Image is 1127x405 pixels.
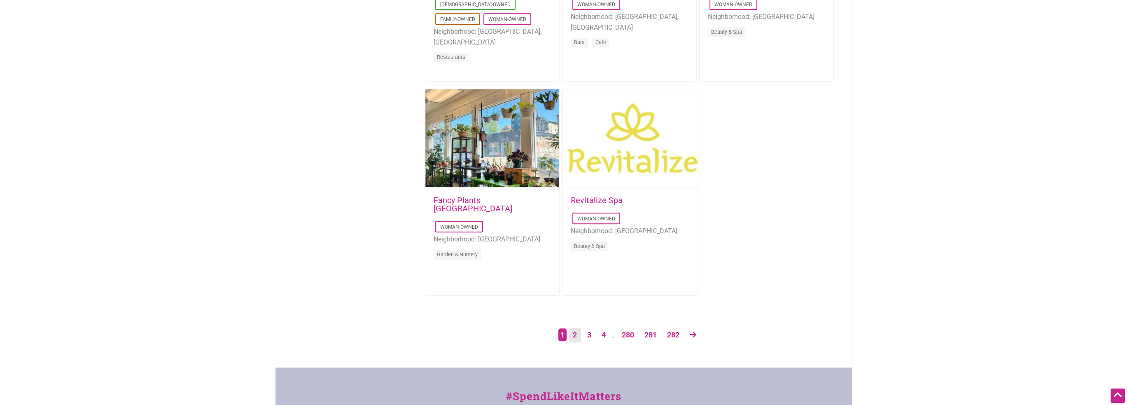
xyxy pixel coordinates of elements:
[574,243,605,249] a: Beauty & Spa
[640,328,661,342] a: Page 281
[437,54,465,60] a: Restaurants
[558,328,567,341] span: Page 1
[714,2,752,7] a: Woman-Owned
[708,12,825,22] li: Neighborhood: [GEOGRAPHIC_DATA]
[711,29,742,35] a: Beauty & Spa
[663,328,684,342] a: Page 282
[577,216,615,222] a: Woman-Owned
[612,332,616,339] span: …
[595,39,606,45] a: Cafe
[571,195,623,205] a: Revitalize Spa
[440,224,478,230] a: Woman-Owned
[440,2,511,7] a: [DEMOGRAPHIC_DATA]-Owned
[1111,389,1125,403] div: Scroll Back to Top
[574,39,585,45] a: Bars
[434,26,551,47] li: Neighborhood: [GEOGRAPHIC_DATA], [GEOGRAPHIC_DATA]
[488,16,526,22] a: Woman-Owned
[440,16,475,22] a: Family-Owned
[571,12,688,33] li: Neighborhood: [GEOGRAPHIC_DATA], [GEOGRAPHIC_DATA]
[583,328,595,342] a: Page 3
[618,328,638,342] a: Page 280
[571,226,690,236] li: Neighborhood: [GEOGRAPHIC_DATA]
[437,251,478,258] a: Garden & Nursery
[434,234,551,245] li: Neighborhood: [GEOGRAPHIC_DATA]
[569,328,581,342] a: Page 2
[597,328,610,342] a: Page 4
[434,195,512,213] a: Fancy Plants [GEOGRAPHIC_DATA]
[577,2,615,7] a: Woman-Owned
